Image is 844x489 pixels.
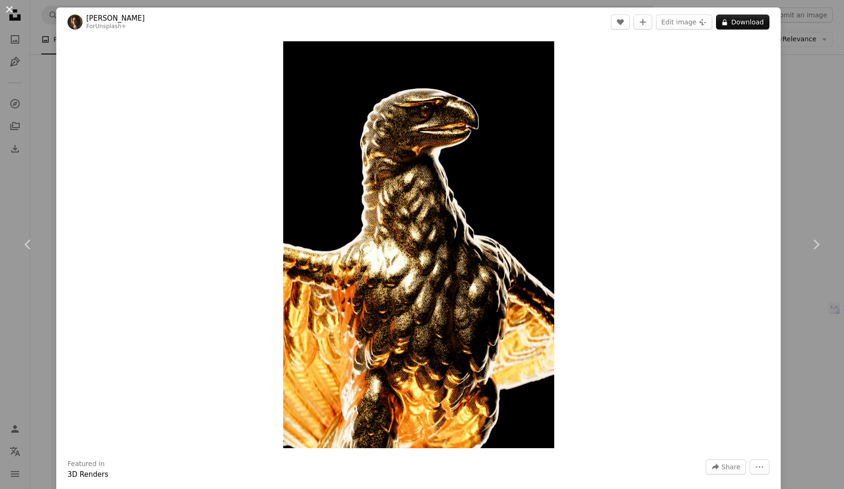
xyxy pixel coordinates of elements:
button: Download [716,15,769,30]
a: 3D Renders [68,470,108,479]
button: Like [611,15,630,30]
a: [PERSON_NAME] [86,14,145,23]
button: Add to Collection [633,15,652,30]
img: a golden bird statue sitting on top of a table [283,41,554,448]
img: Go to Alex Shuper's profile [68,15,83,30]
button: Edit image [656,15,712,30]
a: Next [788,199,844,290]
button: Zoom in on this image [283,41,554,448]
div: For [86,23,145,31]
button: Share this image [706,459,746,474]
a: Unsplash+ [95,23,126,30]
h3: Featured in [68,459,105,469]
button: More Actions [750,459,769,474]
span: Share [722,460,740,474]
